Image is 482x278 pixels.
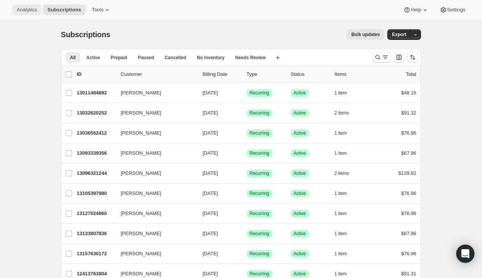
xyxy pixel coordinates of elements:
span: 1 item [335,271,347,277]
p: ID [77,71,115,78]
span: 1 item [335,150,347,156]
span: Recurring [250,150,269,156]
button: 2 items [335,108,358,118]
span: Recurring [250,190,269,196]
span: [DATE] [203,190,218,196]
span: 2 items [335,170,349,176]
span: Paused [138,55,154,61]
p: Status [291,71,329,78]
div: 13036552412[PERSON_NAME][DATE]SuccessRecurringSuccessActive1 item$76.96 [77,128,416,138]
span: [PERSON_NAME] [121,210,161,217]
span: Active [86,55,100,61]
span: Active [294,251,306,257]
span: $76.96 [401,210,416,216]
span: Active [294,110,306,116]
button: [PERSON_NAME] [116,127,192,139]
span: Cancelled [165,55,186,61]
button: 1 item [335,228,355,239]
span: [PERSON_NAME] [121,129,161,137]
span: $91.31 [401,271,416,276]
div: 13157630172[PERSON_NAME][DATE]SuccessRecurringSuccessActive1 item$76.96 [77,248,416,259]
span: [DATE] [203,231,218,236]
button: [PERSON_NAME] [116,167,192,179]
button: [PERSON_NAME] [116,187,192,199]
button: [PERSON_NAME] [116,248,192,260]
span: Active [294,210,306,217]
span: Active [294,271,306,277]
span: Recurring [250,210,269,217]
span: Bulk updates [351,31,380,38]
button: Export [387,29,411,40]
span: [DATE] [203,90,218,96]
span: Active [294,190,306,196]
button: 2 items [335,168,358,179]
p: Total [406,71,416,78]
span: $76.96 [401,130,416,136]
div: Open Intercom Messenger [456,245,474,263]
span: $67.96 [401,231,416,236]
span: [DATE] [203,251,218,256]
span: 1 item [335,90,347,96]
button: Create new view [272,52,284,63]
p: 13096321244 [77,170,115,177]
button: Analytics [12,5,41,15]
div: 13093339356[PERSON_NAME][DATE]SuccessRecurringSuccessActive1 item$67.96 [77,148,416,159]
p: 13093339356 [77,149,115,157]
button: 1 item [335,248,355,259]
span: No inventory [197,55,224,61]
span: Recurring [250,170,269,176]
button: [PERSON_NAME] [116,107,192,119]
span: [PERSON_NAME] [121,250,161,258]
button: 1 item [335,148,355,159]
p: 13105397980 [77,190,115,197]
div: 13133807836[PERSON_NAME][DATE]SuccessRecurringSuccessActive1 item$67.96 [77,228,416,239]
p: 12413763804 [77,270,115,278]
span: Active [294,130,306,136]
p: Billing Date [203,71,241,78]
span: $48.16 [401,90,416,96]
span: [PERSON_NAME] [121,89,161,97]
p: 13133807836 [77,230,115,237]
p: Customer [121,71,197,78]
span: $91.32 [401,110,416,116]
button: 1 item [335,88,355,98]
span: All [70,55,76,61]
div: 13127024860[PERSON_NAME][DATE]SuccessRecurringSuccessActive1 item$76.96 [77,208,416,219]
span: Subscriptions [47,7,81,13]
span: $76.96 [401,251,416,256]
button: Sort the results [407,52,418,63]
span: $67.96 [401,150,416,156]
button: Settings [435,5,470,15]
div: 13032620252[PERSON_NAME][DATE]SuccessRecurringSuccessActive2 items$91.32 [77,108,416,118]
span: [DATE] [203,130,218,136]
span: 1 item [335,190,347,196]
span: Recurring [250,231,269,237]
button: 1 item [335,128,355,138]
button: Tools [87,5,116,15]
div: IDCustomerBilling DateTypeStatusItemsTotal [77,71,416,78]
span: [DATE] [203,271,218,276]
span: 1 item [335,231,347,237]
span: Tools [92,7,103,13]
span: $139.92 [399,170,416,176]
span: Recurring [250,271,269,277]
span: Help [411,7,421,13]
span: [DATE] [203,110,218,116]
button: Help [399,5,433,15]
button: Search and filter results [372,52,391,63]
button: Customize table column order and visibility [394,52,404,63]
span: 2 items [335,110,349,116]
p: 13036552412 [77,129,115,137]
button: [PERSON_NAME] [116,87,192,99]
span: [PERSON_NAME] [121,190,161,197]
div: 13105397980[PERSON_NAME][DATE]SuccessRecurringSuccessActive1 item$76.96 [77,188,416,199]
button: [PERSON_NAME] [116,207,192,220]
span: [PERSON_NAME] [121,149,161,157]
button: [PERSON_NAME] [116,228,192,240]
div: Type [247,71,285,78]
span: 1 item [335,130,347,136]
span: Active [294,170,306,176]
button: [PERSON_NAME] [116,147,192,159]
span: Active [294,90,306,96]
div: 13011484892[PERSON_NAME][DATE]SuccessRecurringSuccessActive1 item$48.16 [77,88,416,98]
